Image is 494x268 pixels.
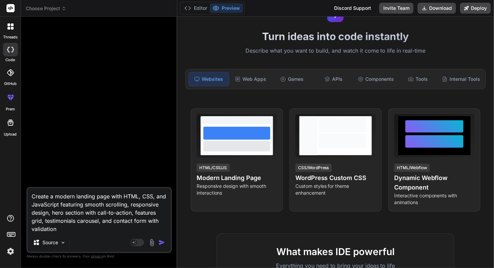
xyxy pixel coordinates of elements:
[460,3,491,14] button: Deploy
[26,253,172,260] p: Always double-check its answers. Your in Bind
[355,72,397,86] div: Components
[439,72,483,86] div: Internal Tools
[28,188,171,233] textarea: Create a modern landing page with HTML, CSS, and JavaScript featuring smooth scrolling, responsiv...
[231,72,271,86] div: Web Apps
[181,47,490,55] p: Describe what you want to build, and watch it come to life in real-time
[182,3,210,13] button: Editor
[210,3,243,13] button: Preview
[379,3,414,14] button: Invite Team
[272,72,312,86] div: Games
[6,57,15,63] label: code
[295,183,376,196] p: Custom styles for theme enhancement
[6,106,15,112] label: prem
[3,34,18,40] label: threads
[91,254,103,258] span: privacy
[60,240,66,246] img: Pick Models
[26,5,66,12] span: Choose Project
[42,239,58,246] p: Source
[188,72,229,86] div: Websites
[159,239,165,246] img: icon
[313,72,353,86] div: APIs
[181,30,490,42] h1: Turn ideas into code instantly
[295,173,376,183] h4: WordPress Custom CSS
[394,173,475,192] h4: Dynamic Webflow Component
[394,192,475,206] p: Interactive components with animations
[330,3,375,14] div: Discord Support
[394,164,430,172] div: HTML/Webflow
[197,164,230,172] div: HTML/CSS/JS
[148,239,156,247] img: attachment
[4,81,17,87] label: GitHub
[5,246,16,257] img: settings
[295,164,332,172] div: CSS/WordPress
[228,245,443,259] h2: What makes IDE powerful
[418,3,456,14] button: Download
[197,173,277,183] h4: Modern Landing Page
[197,183,277,196] p: Responsive design with smooth interactions
[4,131,17,137] label: Upload
[398,72,438,86] div: Tools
